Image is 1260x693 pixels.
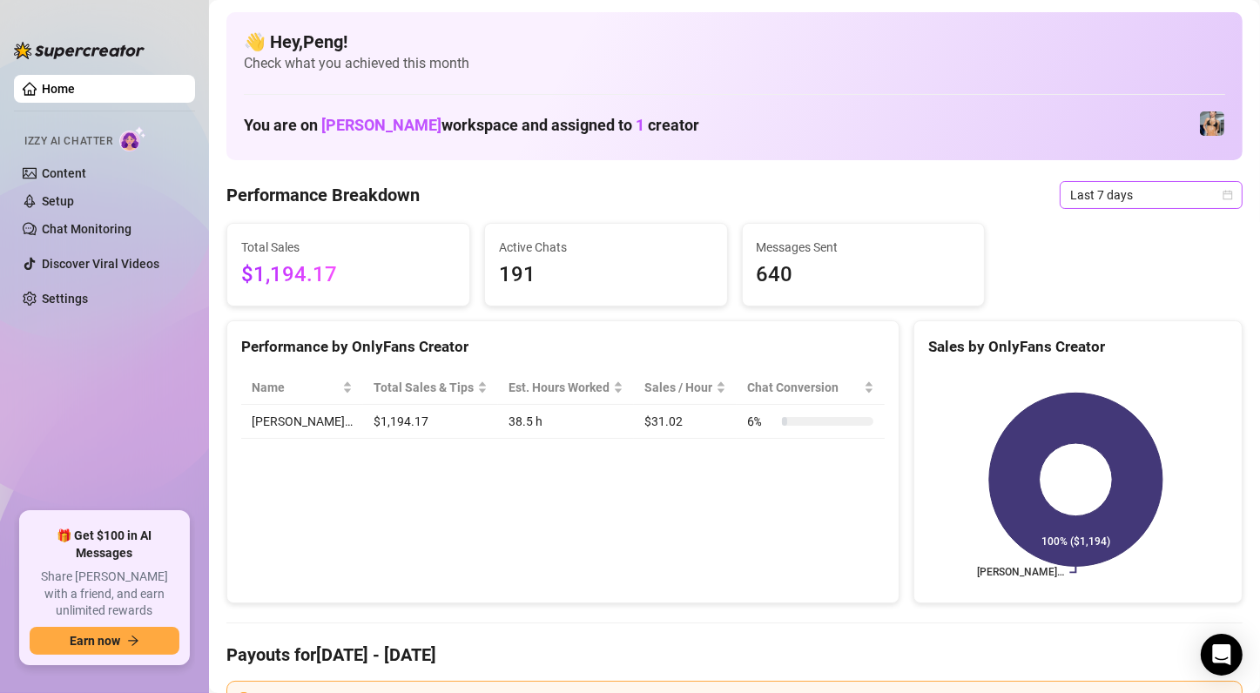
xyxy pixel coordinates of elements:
div: Open Intercom Messenger [1201,634,1243,676]
img: Veronica [1200,111,1224,136]
span: Sales / Hour [644,378,712,397]
span: 6 % [747,412,775,431]
td: 38.5 h [498,405,634,439]
span: Earn now [70,634,120,648]
a: Settings [42,292,88,306]
span: 640 [757,259,971,292]
a: Content [42,166,86,180]
span: Active Chats [499,238,713,257]
span: Total Sales [241,238,455,257]
span: Share [PERSON_NAME] with a friend, and earn unlimited rewards [30,569,179,620]
a: Setup [42,194,74,208]
text: [PERSON_NAME]… [977,567,1064,579]
img: logo-BBDzfeDw.svg [14,42,145,59]
button: Earn nowarrow-right [30,627,179,655]
div: Performance by OnlyFans Creator [241,335,885,359]
span: Chat Conversion [747,378,859,397]
span: Total Sales & Tips [374,378,474,397]
span: Last 7 days [1070,182,1232,208]
span: 🎁 Get $100 in AI Messages [30,528,179,562]
span: $1,194.17 [241,259,455,292]
td: $1,194.17 [363,405,498,439]
h4: Performance Breakdown [226,183,420,207]
span: 191 [499,259,713,292]
th: Sales / Hour [634,371,737,405]
th: Total Sales & Tips [363,371,498,405]
a: Discover Viral Videos [42,257,159,271]
div: Sales by OnlyFans Creator [928,335,1228,359]
span: Messages Sent [757,238,971,257]
div: Est. Hours Worked [509,378,610,397]
td: [PERSON_NAME]… [241,405,363,439]
h4: Payouts for [DATE] - [DATE] [226,643,1243,667]
img: AI Chatter [119,126,146,151]
span: calendar [1223,190,1233,200]
span: Check what you achieved this month [244,54,1225,73]
h1: You are on workspace and assigned to creator [244,116,699,135]
a: Home [42,82,75,96]
th: Chat Conversion [737,371,884,405]
h4: 👋 Hey, Peng ! [244,30,1225,54]
span: Izzy AI Chatter [24,133,112,150]
td: $31.02 [634,405,737,439]
a: Chat Monitoring [42,222,131,236]
span: arrow-right [127,635,139,647]
span: Name [252,378,339,397]
span: [PERSON_NAME] [321,116,441,134]
th: Name [241,371,363,405]
span: 1 [636,116,644,134]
